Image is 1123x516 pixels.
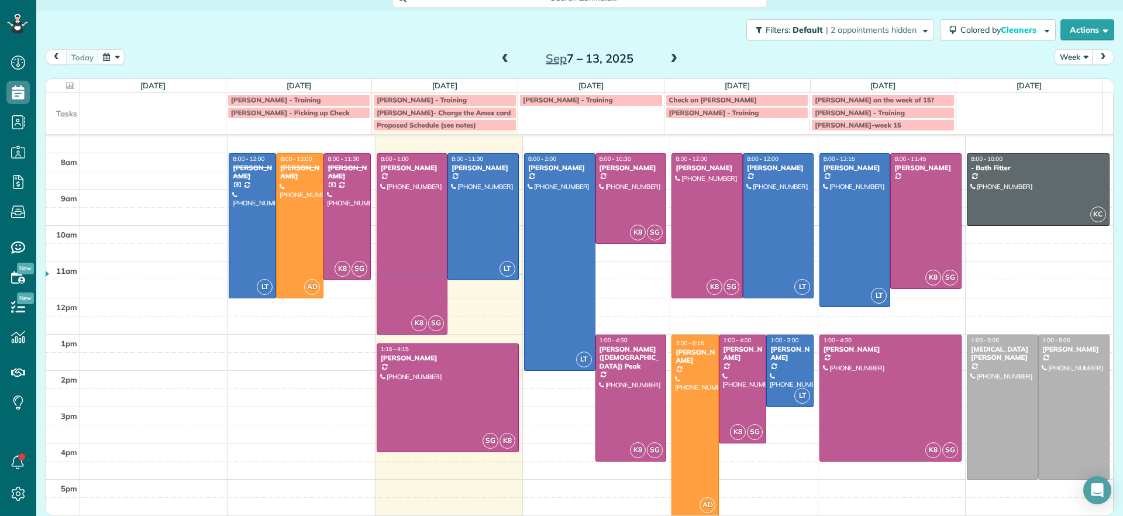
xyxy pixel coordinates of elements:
span: 8:00 - 1:00 [381,155,409,163]
div: [PERSON_NAME] [746,164,811,172]
span: K8 [335,261,350,277]
span: SG [428,315,444,331]
span: AD [304,279,320,295]
a: [DATE] [725,81,750,90]
div: [PERSON_NAME] [675,348,715,365]
span: K8 [411,315,427,331]
button: Colored byCleaners [940,19,1056,40]
span: 8:00 - 12:00 [233,155,264,163]
span: LT [500,261,515,277]
div: [PERSON_NAME] [280,164,320,181]
a: [DATE] [432,81,457,90]
div: [PERSON_NAME] [1042,345,1106,353]
span: 4pm [61,448,77,457]
a: [DATE] [1017,81,1042,90]
span: SG [483,433,498,449]
span: [PERSON_NAME] - Picking up Check [231,108,350,117]
div: [PERSON_NAME] [380,354,515,362]
span: LT [576,352,592,367]
span: 1:00 - 6:15 [676,339,704,347]
span: SG [942,442,958,458]
div: [PERSON_NAME] [232,164,273,181]
h2: 7 – 13, 2025 [516,52,663,65]
span: AD [700,497,715,513]
span: New [17,293,34,304]
span: 1:00 - 5:00 [1042,336,1070,344]
div: - Bath Fitter [970,164,1106,172]
span: [PERSON_NAME] - Training [377,95,467,104]
span: 1:00 - 5:00 [971,336,999,344]
span: SG [747,424,763,440]
div: [PERSON_NAME] [770,345,810,362]
span: 9am [61,194,77,203]
div: [PERSON_NAME] [823,345,958,353]
div: Open Intercom Messenger [1083,476,1111,504]
span: 8:00 - 12:00 [747,155,778,163]
span: 8:00 - 11:45 [894,155,926,163]
div: [PERSON_NAME] [451,164,515,172]
span: LT [794,388,810,404]
a: [DATE] [287,81,312,90]
span: K8 [707,279,722,295]
span: SG [647,225,663,240]
span: 10am [56,230,77,239]
span: SG [352,261,367,277]
button: Week [1055,49,1093,65]
span: Cleaners [1001,25,1038,35]
a: [DATE] [140,81,166,90]
span: [PERSON_NAME] - Training [815,108,905,117]
span: SG [942,270,958,285]
div: [PERSON_NAME] ([DEMOGRAPHIC_DATA]) Peak [599,345,663,370]
span: 1pm [61,339,77,348]
div: [MEDICAL_DATA][PERSON_NAME] [970,345,1035,362]
span: [PERSON_NAME] on the week of 15? [815,95,934,104]
span: Colored by [960,25,1041,35]
span: 8:00 - 10:00 [971,155,1003,163]
span: K8 [500,433,515,449]
span: [PERSON_NAME] - Training [669,108,759,117]
span: 8:00 - 11:30 [452,155,483,163]
span: 11am [56,266,77,276]
span: [PERSON_NAME]-week 15 [815,121,901,129]
div: [PERSON_NAME] [528,164,592,172]
span: 1:00 - 4:30 [824,336,852,344]
span: 1:00 - 4:00 [723,336,751,344]
span: KC [1090,207,1106,222]
span: New [17,263,34,274]
span: SG [647,442,663,458]
span: LT [257,279,273,295]
span: LT [871,288,887,304]
button: Actions [1060,19,1114,40]
span: Default [793,25,824,35]
span: Proposed Schedule (see notes) [377,121,476,129]
span: 1:00 - 3:00 [770,336,798,344]
span: K8 [630,442,646,458]
span: [PERSON_NAME] - Training [523,95,613,104]
span: 2pm [61,375,77,384]
span: 8:00 - 12:00 [676,155,707,163]
span: LT [794,279,810,295]
div: [PERSON_NAME] [599,164,663,172]
span: 1:00 - 4:30 [600,336,628,344]
span: K8 [630,225,646,240]
span: [PERSON_NAME] - Training [231,95,321,104]
div: [PERSON_NAME] [722,345,763,362]
span: K8 [730,424,746,440]
span: 5pm [61,484,77,493]
span: SG [724,279,739,295]
span: 12pm [56,302,77,312]
span: K8 [925,442,941,458]
div: [PERSON_NAME] [894,164,958,172]
span: Filters: [766,25,790,35]
span: [PERSON_NAME]- Charge the Amex card [377,108,511,117]
span: 8:00 - 2:00 [528,155,556,163]
span: 8:00 - 12:15 [824,155,855,163]
span: 8:00 - 10:30 [600,155,631,163]
button: Filters: Default | 2 appointments hidden [746,19,934,40]
a: [DATE] [870,81,895,90]
span: 8:00 - 11:30 [328,155,359,163]
div: [PERSON_NAME] [327,164,367,181]
span: 1:15 - 4:15 [381,345,409,353]
div: [PERSON_NAME] [823,164,887,172]
span: 8am [61,157,77,167]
